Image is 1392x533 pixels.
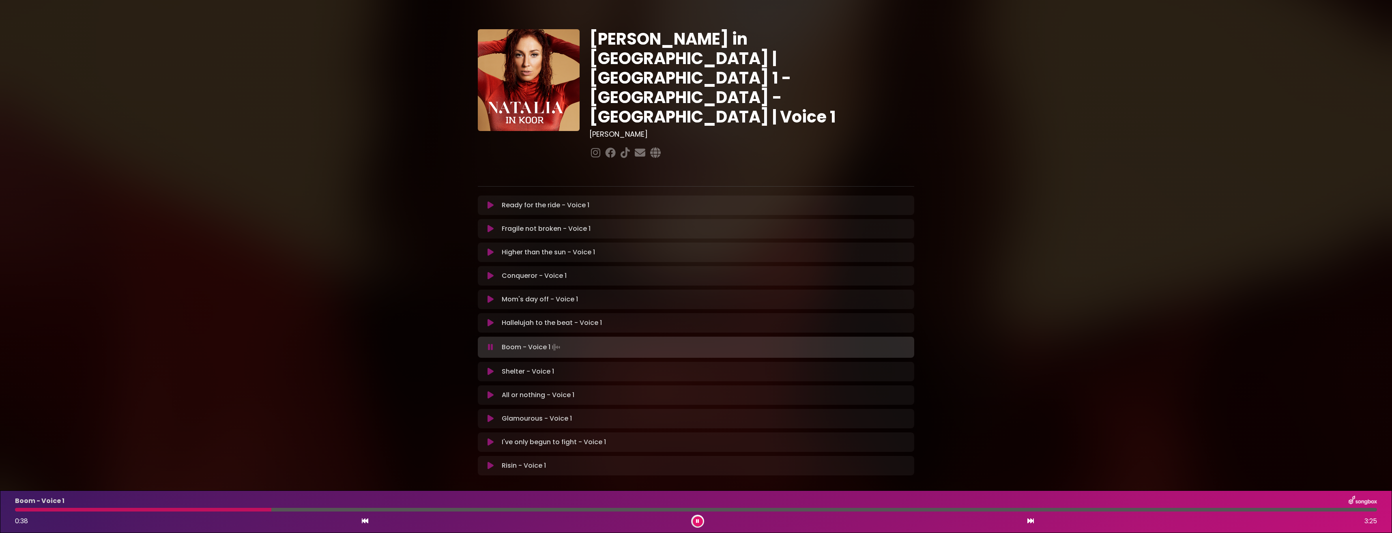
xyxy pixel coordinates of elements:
img: songbox-logo-white.png [1349,496,1377,506]
p: Ready for the ride - Voice 1 [502,200,589,210]
p: Higher than the sun - Voice 1 [502,247,595,257]
p: Glamourous - Voice 1 [502,414,572,423]
p: Shelter - Voice 1 [502,367,554,376]
h1: [PERSON_NAME] in [GEOGRAPHIC_DATA] | [GEOGRAPHIC_DATA] 1 - [GEOGRAPHIC_DATA] - [GEOGRAPHIC_DATA] ... [589,29,914,127]
p: Risin - Voice 1 [502,461,546,471]
img: waveform4.gif [550,342,562,353]
p: I've only begun to fight - Voice 1 [502,437,606,447]
h3: [PERSON_NAME] [589,130,914,139]
p: Mom's day off - Voice 1 [502,294,578,304]
p: All or nothing - Voice 1 [502,390,574,400]
p: Hallelujah to the beat - Voice 1 [502,318,602,328]
p: Boom - Voice 1 [502,342,562,353]
img: YTVS25JmS9CLUqXqkEhs [478,29,580,131]
p: Boom - Voice 1 [15,496,64,506]
p: Conqueror - Voice 1 [502,271,567,281]
p: Fragile not broken - Voice 1 [502,224,591,234]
